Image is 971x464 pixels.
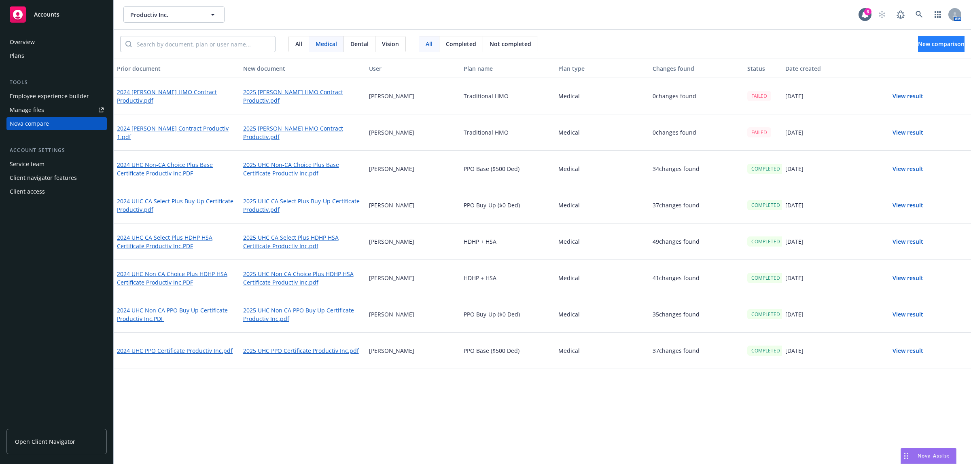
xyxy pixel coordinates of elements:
div: COMPLETED [747,309,784,319]
div: PPO Base ($500 Ded) [460,151,555,187]
p: [PERSON_NAME] [369,346,414,355]
a: Report a Bug [893,6,909,23]
span: Open Client Navigator [15,437,75,446]
a: 2024 [PERSON_NAME] HMO Contract Productiv.pdf [117,88,237,105]
div: PPO Buy-Up ($0 Ded) [460,187,555,224]
span: Medical [316,40,337,48]
div: FAILED [747,91,771,101]
div: User [369,64,457,73]
span: Completed [446,40,476,48]
a: Manage files [6,103,107,116]
button: View result [880,197,936,213]
div: Plan type [558,64,647,73]
a: 2025 UHC Non CA PPO Buy Up Certificate Productiv Inc.pdf [243,306,363,323]
div: Plan name [464,64,552,73]
div: 6 [864,8,871,15]
p: 41 changes found [653,274,700,282]
p: [PERSON_NAME] [369,201,414,209]
div: COMPLETED [747,273,784,283]
div: Changes found [653,64,741,73]
p: [DATE] [785,92,804,100]
p: 0 changes found [653,128,696,137]
button: Plan name [460,59,555,78]
a: Accounts [6,3,107,26]
a: Service team [6,158,107,171]
button: View result [880,234,936,250]
div: COMPLETED [747,164,784,174]
p: [PERSON_NAME] [369,310,414,318]
div: HDHP + HSA [460,260,555,296]
span: New comparison [918,40,965,48]
p: [PERSON_NAME] [369,237,414,246]
div: Medical [555,187,650,224]
a: 2024 UHC Non-CA Choice Plus Base Certificate Productiv Inc.PDF [117,160,237,177]
a: Switch app [930,6,946,23]
button: Prior document [114,59,240,78]
a: Overview [6,36,107,49]
a: 2025 [PERSON_NAME] HMO Contract Productiv.pdf [243,88,363,105]
a: 2024 [PERSON_NAME] Contract Productiv 1.pdf [117,124,237,141]
p: 0 changes found [653,92,696,100]
p: [PERSON_NAME] [369,92,414,100]
p: [PERSON_NAME] [369,274,414,282]
a: 2024 UHC Non CA PPO Buy Up Certificate Productiv Inc.PDF [117,306,237,323]
div: Medical [555,114,650,151]
div: Client access [10,185,45,198]
div: Traditional HMO [460,114,555,151]
span: Not completed [490,40,531,48]
p: [PERSON_NAME] [369,165,414,173]
span: All [295,40,302,48]
div: Status [747,64,778,73]
p: 35 changes found [653,310,700,318]
a: Nova compare [6,117,107,130]
button: Productiv Inc. [123,6,225,23]
div: HDHP + HSA [460,224,555,260]
div: Medical [555,260,650,296]
a: Search [911,6,927,23]
div: Client navigator features [10,171,77,184]
div: Medical [555,151,650,187]
p: [DATE] [785,201,804,209]
div: Medical [555,296,650,333]
span: Vision [382,40,399,48]
a: 2025 UHC PPO Certificate Productiv Inc.pdf [243,346,359,355]
div: Drag to move [901,448,911,464]
div: Plans [10,49,24,62]
div: New document [243,64,363,73]
button: View result [880,343,936,359]
div: FAILED [747,127,771,137]
button: Date created [782,59,877,78]
button: New document [240,59,366,78]
a: 2024 UHC CA Select Plus Buy-Up Certificate Productiv.pdf [117,197,237,214]
p: [DATE] [785,346,804,355]
a: 2025 UHC Non-CA Choice Plus Base Certificate Productiv Inc.pdf [243,160,363,177]
a: 2024 UHC CA Select Plus HDHP HSA Certificate Productiv Inc.PDF [117,233,237,250]
button: View result [880,270,936,286]
div: PPO Base ($500 Ded) [460,333,555,369]
p: [PERSON_NAME] [369,128,414,137]
button: View result [880,88,936,104]
div: Manage files [10,103,44,116]
button: Plan type [555,59,650,78]
div: Medical [555,224,650,260]
a: 2025 [PERSON_NAME] HMO Contract Productiv.pdf [243,124,363,141]
div: COMPLETED [747,200,784,210]
div: Prior document [117,64,237,73]
a: 2024 UHC Non CA Choice Plus HDHP HSA Certificate Productiv Inc.PDF [117,270,237,287]
div: Date created [785,64,873,73]
p: 37 changes found [653,201,700,209]
p: 49 changes found [653,237,700,246]
p: [DATE] [785,165,804,173]
div: Account settings [6,146,107,154]
span: All [426,40,432,48]
div: Medical [555,78,650,114]
span: Accounts [34,11,59,18]
p: [DATE] [785,237,804,246]
input: Search by document, plan or user name... [132,36,275,52]
div: Traditional HMO [460,78,555,114]
p: 34 changes found [653,165,700,173]
a: 2025 UHC CA Select Plus HDHP HSA Certificate Productiv Inc.pdf [243,233,363,250]
button: View result [880,306,936,323]
p: [DATE] [785,128,804,137]
a: Client access [6,185,107,198]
